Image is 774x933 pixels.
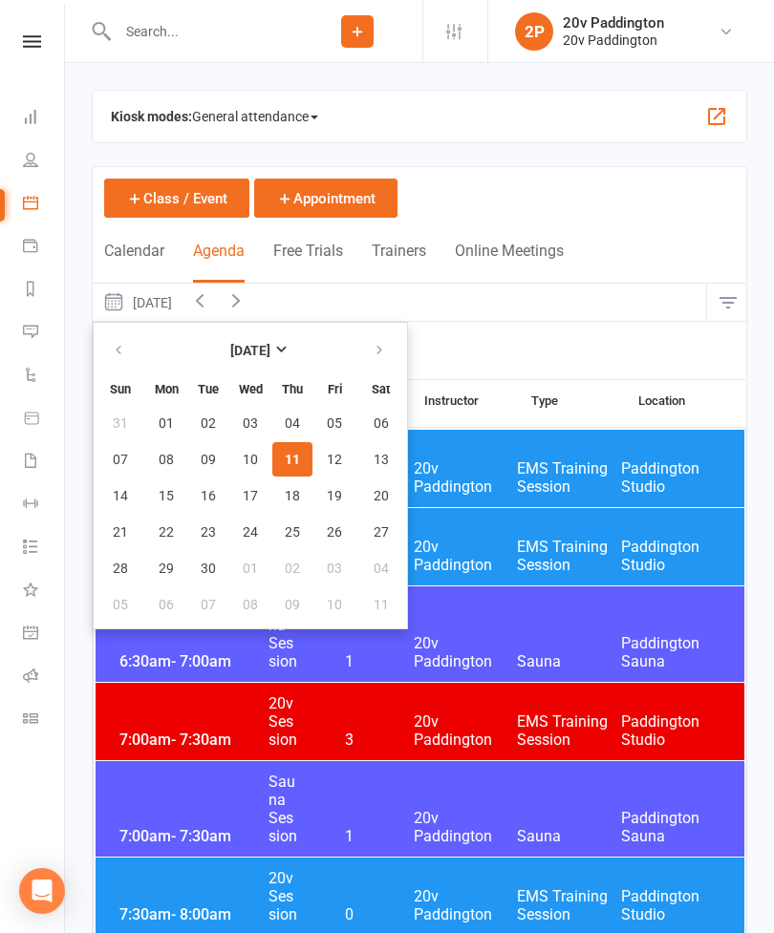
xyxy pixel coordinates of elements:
[230,551,270,585] button: 01
[188,551,228,585] button: 30
[112,18,292,45] input: Search...
[272,515,312,549] button: 25
[115,652,268,670] span: 6:30am
[188,478,228,513] button: 16
[146,587,186,622] button: 06
[517,459,621,496] span: EMS Training Session
[374,415,389,431] span: 06
[621,887,725,923] span: Paddington Studio
[455,242,564,283] button: Online Meetings
[23,269,66,312] a: Reports
[201,488,216,503] span: 16
[243,597,258,612] span: 08
[243,561,258,576] span: 01
[268,598,299,670] span: Sauna Session
[621,634,725,670] span: Paddington Sauna
[104,242,164,283] button: Calendar
[517,538,621,574] span: EMS Training Session
[285,488,300,503] span: 18
[299,827,399,845] span: 1
[299,905,399,923] span: 0
[171,905,231,923] span: - 8:00am
[424,394,531,407] span: Instructor
[272,406,312,440] button: 04
[96,515,144,549] button: 21
[110,382,131,396] small: Sunday
[372,242,426,283] button: Trainers
[374,597,389,612] span: 11
[314,587,355,622] button: 10
[299,731,399,749] span: 3
[328,382,342,396] small: Friday
[188,515,228,549] button: 23
[314,442,355,477] button: 12
[356,478,405,513] button: 20
[299,652,399,670] span: 1
[356,442,405,477] button: 13
[374,561,389,576] span: 04
[23,570,66,613] a: What's New
[239,382,263,396] small: Wednesday
[374,488,389,503] span: 20
[517,827,621,845] span: Sauna
[192,101,318,132] span: General attendance
[327,597,342,612] span: 10
[159,415,174,431] span: 01
[146,442,186,477] button: 08
[254,179,398,218] button: Appointment
[531,394,638,407] span: Type
[146,551,186,585] button: 29
[621,538,725,574] span: Paddington Studio
[115,731,268,749] span: 7:00am
[356,587,405,622] button: 11
[314,551,355,585] button: 03
[414,538,518,574] span: 20v Paddington
[285,561,300,576] span: 02
[159,452,174,467] span: 08
[23,656,66,699] a: Roll call kiosk mode
[93,284,182,321] button: [DATE]
[188,442,228,477] button: 09
[159,524,174,540] span: 22
[273,242,343,283] button: Free Trials
[113,561,128,576] span: 28
[285,597,300,612] span: 09
[517,712,621,749] span: EMS Training Session
[230,406,270,440] button: 03
[230,587,270,622] button: 08
[104,179,249,218] button: Class / Event
[96,478,144,513] button: 14
[327,452,342,467] span: 12
[356,515,405,549] button: 27
[517,652,621,670] span: Sauna
[146,406,186,440] button: 01
[414,459,518,496] span: 20v Paddington
[201,561,216,576] span: 30
[327,561,342,576] span: 03
[243,415,258,431] span: 03
[23,613,66,656] a: General attendance kiosk mode
[243,524,258,540] span: 24
[230,442,270,477] button: 10
[201,415,216,431] span: 02
[515,12,553,51] div: 2P
[272,478,312,513] button: 18
[23,226,66,269] a: Payments
[201,597,216,612] span: 07
[327,488,342,503] span: 19
[193,242,245,283] button: Agenda
[171,731,231,749] span: - 7:30am
[327,524,342,540] span: 26
[201,452,216,467] span: 09
[563,14,664,32] div: 20v Paddington
[113,452,128,467] span: 07
[268,869,299,923] span: 20v Session
[272,587,312,622] button: 09
[113,597,128,612] span: 05
[314,478,355,513] button: 19
[414,809,518,845] span: 20v Paddington
[198,382,219,396] small: Tuesday
[96,551,144,585] button: 28
[374,524,389,540] span: 27
[268,694,299,749] span: 20v Session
